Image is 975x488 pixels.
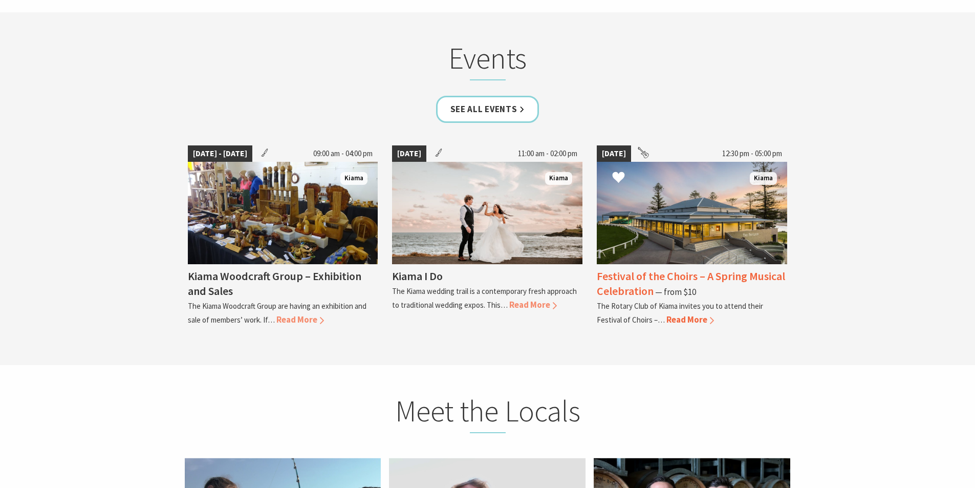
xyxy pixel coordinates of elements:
a: [DATE] 11:00 am - 02:00 pm Bride and Groom Kiama Kiama I Do The Kiama wedding trail is a contempo... [392,145,582,327]
span: Kiama [340,172,367,185]
h4: Festival of the Choirs – A Spring Musical Celebration [597,269,785,298]
span: Read More [509,299,557,310]
img: Bride and Groom [392,162,582,264]
p: The Kiama Woodcraft Group are having an exhibition and sale of members’ work. If… [188,301,366,325]
span: ⁠— from $10 [655,286,696,298]
h4: Kiama Woodcraft Group – Exhibition and Sales [188,269,361,298]
button: Click to Favourite Festival of the Choirs – A Spring Musical Celebration [602,161,635,196]
a: [DATE] 12:30 pm - 05:00 pm 2023 Festival of Choirs at the Kiama Pavilion Kiama Festival of the Ch... [597,145,787,327]
img: The wonders of wood [188,162,378,264]
span: 11:00 am - 02:00 pm [513,145,582,162]
span: Read More [666,314,714,325]
img: 2023 Festival of Choirs at the Kiama Pavilion [597,162,787,264]
a: [DATE] - [DATE] 09:00 am - 04:00 pm The wonders of wood Kiama Kiama Woodcraft Group – Exhibition ... [188,145,378,327]
span: [DATE] [597,145,631,162]
h4: Kiama I Do [392,269,443,283]
span: Kiama [750,172,777,185]
span: Read More [276,314,324,325]
h2: Events [287,40,688,80]
p: The Rotary Club of Kiama invites you to attend their Festival of Choirs –… [597,301,763,325]
span: Kiama [545,172,572,185]
span: [DATE] [392,145,426,162]
p: The Kiama wedding trail is a contemporary fresh approach to traditional wedding expos. This… [392,286,577,310]
a: See all Events [436,96,539,123]
h2: Meet the Locals [287,393,688,433]
span: 12:30 pm - 05:00 pm [717,145,787,162]
span: 09:00 am - 04:00 pm [308,145,378,162]
span: [DATE] - [DATE] [188,145,252,162]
